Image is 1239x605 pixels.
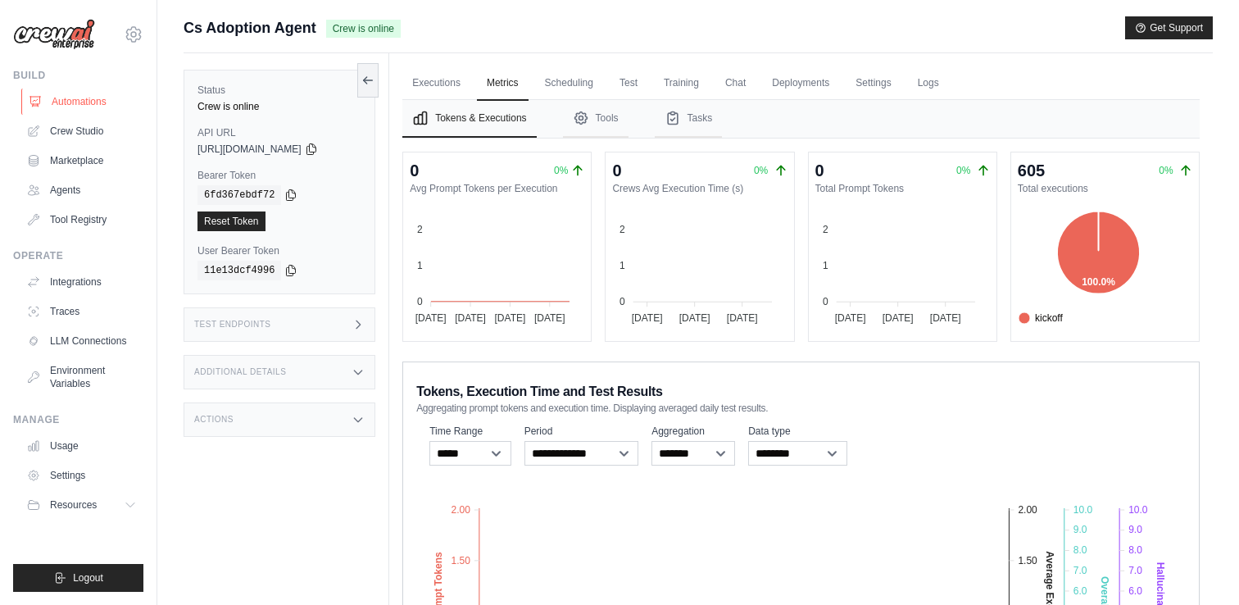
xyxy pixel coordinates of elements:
label: Time Range [429,425,511,438]
tspan: 2 [823,224,828,235]
span: Tokens, Execution Time and Test Results [416,382,663,402]
code: 6fd367ebdf72 [197,185,281,205]
label: API URL [197,126,361,139]
tspan: 2.00 [1019,504,1038,516]
tspan: [DATE] [455,312,486,324]
tspan: 6.0 [1128,585,1142,597]
button: Tokens & Executions [402,100,536,138]
div: 0 [815,159,824,182]
tspan: [DATE] [882,312,913,324]
h3: Test Endpoints [194,320,271,330]
tspan: 1.50 [1019,555,1038,566]
tspan: [DATE] [495,312,526,324]
a: Tool Registry [20,207,143,233]
label: User Bearer Token [197,244,361,257]
label: Aggregation [651,425,735,438]
div: 0 [410,159,419,182]
img: Logo [13,19,95,50]
code: 11e13dcf4996 [197,261,281,280]
span: kickoff [1019,311,1063,325]
a: Marketplace [20,148,143,174]
a: Deployments [762,66,839,101]
label: Bearer Token [197,169,361,182]
tspan: 10.0 [1073,504,1093,516]
div: 605 [1018,159,1045,182]
nav: Tabs [402,100,1200,138]
tspan: [DATE] [834,312,865,324]
tspan: 10.0 [1128,504,1148,516]
tspan: 6.0 [1073,585,1087,597]
h3: Actions [194,415,234,425]
a: Reset Token [197,212,265,231]
tspan: 2 [417,224,423,235]
a: Integrations [20,269,143,295]
tspan: [DATE] [415,312,447,324]
a: Usage [20,433,143,459]
div: Crew is online [197,100,361,113]
span: Crew is online [326,20,401,38]
span: [URL][DOMAIN_NAME] [197,143,302,156]
a: Training [654,66,709,101]
tspan: 1 [823,260,828,271]
tspan: 7.0 [1128,565,1142,576]
tspan: 1 [619,260,625,271]
span: Resources [50,498,97,512]
span: 0% [1159,165,1173,176]
span: Aggregating prompt tokens and execution time. Displaying averaged daily test results. [416,402,768,415]
dt: Avg Prompt Tokens per Execution [410,182,584,195]
div: Manage [13,413,143,426]
tspan: 7.0 [1073,565,1087,576]
a: Test [610,66,647,101]
label: Status [197,84,361,97]
a: Chat [715,66,756,101]
a: Settings [846,66,901,101]
tspan: 0 [619,296,625,307]
a: Settings [20,462,143,489]
dt: Total executions [1018,182,1192,195]
button: Logout [13,564,143,592]
tspan: 8.0 [1128,544,1142,556]
dt: Total Prompt Tokens [815,182,990,195]
span: 0% [956,165,970,176]
button: Resources [20,492,143,518]
dt: Crews Avg Execution Time (s) [612,182,787,195]
tspan: 9.0 [1073,524,1087,535]
a: Logs [908,66,949,101]
tspan: 0 [417,296,423,307]
label: Period [524,425,639,438]
div: Build [13,69,143,82]
span: 0% [754,165,768,176]
tspan: [DATE] [534,312,565,324]
tspan: 9.0 [1128,524,1142,535]
a: LLM Connections [20,328,143,354]
tspan: 8.0 [1073,544,1087,556]
iframe: Chat Widget [1157,526,1239,605]
tspan: [DATE] [929,312,960,324]
tspan: 1.50 [452,555,471,566]
a: Executions [402,66,470,101]
span: Logout [73,571,103,585]
a: Metrics [477,66,529,101]
tspan: [DATE] [727,312,758,324]
h3: Additional Details [194,367,286,377]
span: 0% [554,164,568,177]
div: 0 [612,159,621,182]
a: Agents [20,177,143,203]
button: Tasks [655,100,723,138]
button: Get Support [1125,16,1213,39]
tspan: 2.00 [452,504,471,516]
div: Operate [13,249,143,262]
a: Automations [21,89,145,115]
a: Environment Variables [20,357,143,397]
button: Tools [563,100,629,138]
tspan: [DATE] [632,312,663,324]
tspan: 0 [823,296,828,307]
a: Traces [20,298,143,325]
tspan: 2 [619,224,625,235]
tspan: 1 [417,260,423,271]
label: Data type [748,425,847,438]
span: Cs Adoption Agent [184,16,316,39]
tspan: [DATE] [679,312,710,324]
a: Crew Studio [20,118,143,144]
